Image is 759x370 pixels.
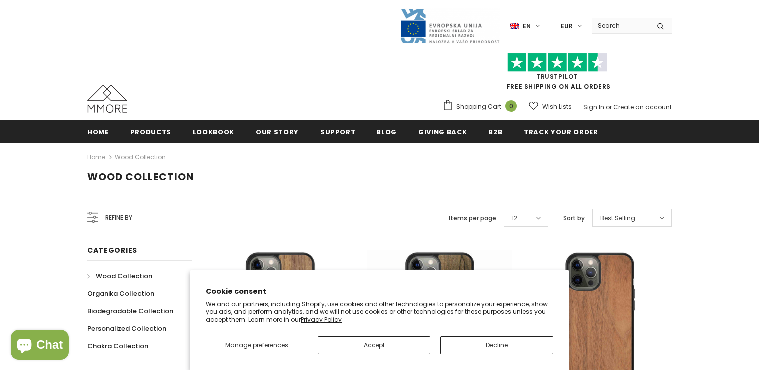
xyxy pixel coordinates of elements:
[440,336,553,354] button: Decline
[256,127,299,137] span: Our Story
[87,245,137,255] span: Categories
[377,120,397,143] a: Blog
[87,170,194,184] span: Wood Collection
[505,100,517,112] span: 0
[87,285,154,302] a: Organika Collection
[613,103,672,111] a: Create an account
[563,213,585,223] label: Sort by
[400,8,500,44] img: Javni Razpis
[529,98,572,115] a: Wish Lists
[456,102,501,112] span: Shopping Cart
[418,127,467,137] span: Giving back
[583,103,604,111] a: Sign In
[87,85,127,113] img: MMORE Cases
[105,212,132,223] span: Refine by
[512,213,517,223] span: 12
[524,127,598,137] span: Track your order
[418,120,467,143] a: Giving back
[301,315,342,324] a: Privacy Policy
[320,120,356,143] a: support
[87,302,173,320] a: Biodegradable Collection
[606,103,612,111] span: or
[87,151,105,163] a: Home
[561,21,573,31] span: EUR
[115,153,166,161] a: Wood Collection
[87,127,109,137] span: Home
[318,336,430,354] button: Accept
[536,72,578,81] a: Trustpilot
[523,21,531,31] span: en
[8,330,72,362] inbox-online-store-chat: Shopify online store chat
[488,120,502,143] a: B2B
[377,127,397,137] span: Blog
[87,337,148,355] a: Chakra Collection
[256,120,299,143] a: Our Story
[524,120,598,143] a: Track your order
[442,99,522,114] a: Shopping Cart 0
[87,267,152,285] a: Wood Collection
[320,127,356,137] span: support
[542,102,572,112] span: Wish Lists
[96,271,152,281] span: Wood Collection
[400,21,500,30] a: Javni Razpis
[206,336,308,354] button: Manage preferences
[130,127,171,137] span: Products
[442,57,672,91] span: FREE SHIPPING ON ALL ORDERS
[130,120,171,143] a: Products
[507,53,607,72] img: Trust Pilot Stars
[592,18,649,33] input: Search Site
[488,127,502,137] span: B2B
[600,213,635,223] span: Best Selling
[510,22,519,30] img: i-lang-1.png
[87,306,173,316] span: Biodegradable Collection
[225,341,288,349] span: Manage preferences
[87,120,109,143] a: Home
[449,213,496,223] label: Items per page
[193,127,234,137] span: Lookbook
[193,120,234,143] a: Lookbook
[206,300,553,324] p: We and our partners, including Shopify, use cookies and other technologies to personalize your ex...
[87,341,148,351] span: Chakra Collection
[87,320,166,337] a: Personalized Collection
[87,324,166,333] span: Personalized Collection
[87,289,154,298] span: Organika Collection
[206,286,553,297] h2: Cookie consent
